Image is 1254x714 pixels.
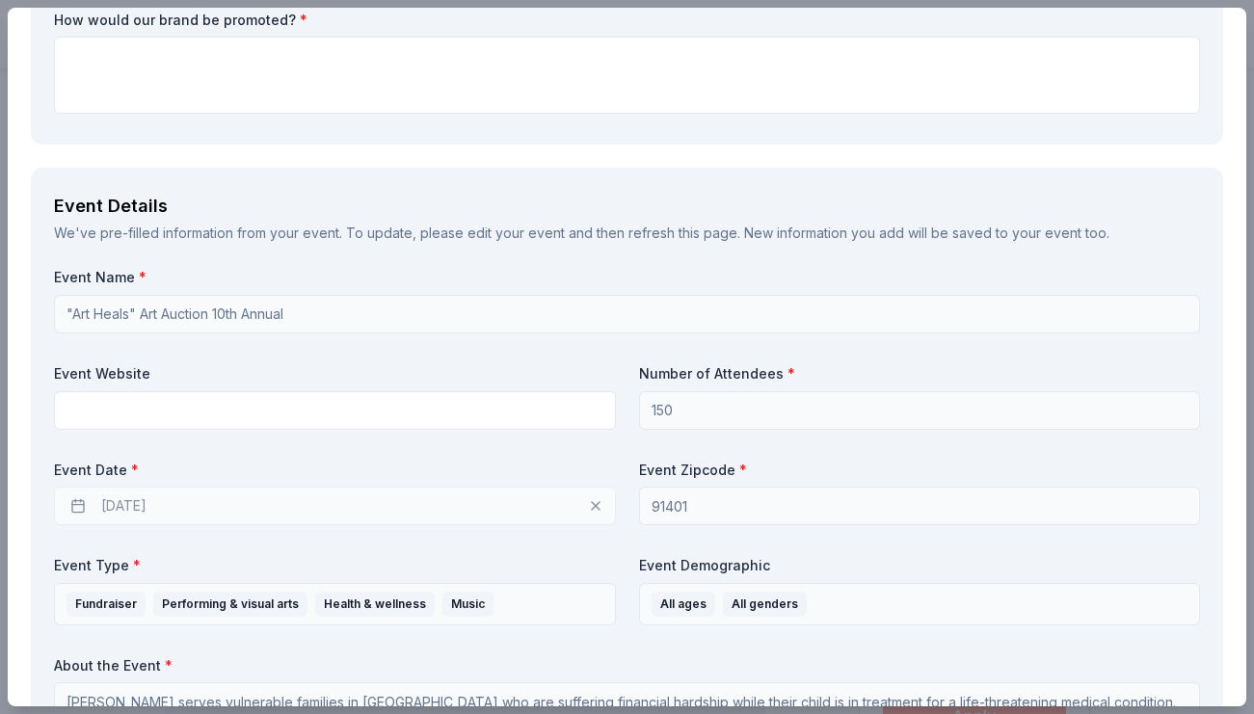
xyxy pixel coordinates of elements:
[54,222,1200,245] div: We've pre-filled information from your event. To update, please edit your event and then refresh ...
[54,556,616,575] label: Event Type
[442,592,494,617] div: Music
[153,592,307,617] div: Performing & visual arts
[54,191,1200,222] div: Event Details
[54,364,616,383] label: Event Website
[54,656,1200,675] label: About the Event
[67,592,146,617] div: Fundraiser
[639,461,1201,480] label: Event Zipcode
[652,592,715,617] div: All ages
[723,592,807,617] div: All genders
[315,592,435,617] div: Health & wellness
[54,583,616,625] button: FundraiserPerforming & visual artsHealth & wellnessMusic
[639,556,1201,575] label: Event Demographic
[54,461,616,480] label: Event Date
[54,268,1200,287] label: Event Name
[639,364,1201,383] label: Number of Attendees
[639,583,1201,625] button: All agesAll genders
[54,11,1200,30] label: How would our brand be promoted?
